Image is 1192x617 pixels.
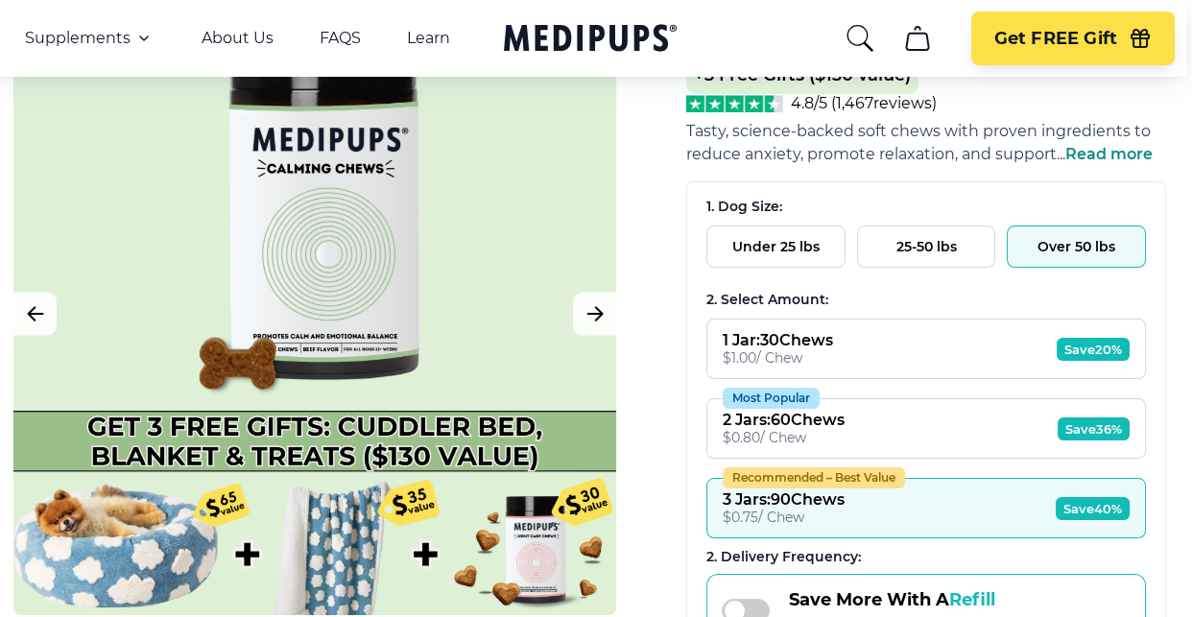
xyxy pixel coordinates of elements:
span: 2 . Delivery Frequency: [706,548,861,565]
div: $ 1.00 / Chew [723,349,833,367]
span: Save 20% [1057,338,1130,361]
button: Supplements [25,27,155,50]
a: Learn [407,29,450,48]
span: ... [1057,145,1153,163]
span: Read more [1065,145,1153,163]
div: Most Popular [723,388,820,409]
span: Save 40% [1056,497,1130,520]
button: Previous Image [13,292,57,335]
div: $ 0.75 / Chew [723,509,845,526]
a: Medipups [504,20,677,59]
div: 2. Select Amount: [706,291,1146,309]
span: Tasty, science-backed soft chews with proven ingredients to [686,122,1151,140]
img: Stars - 4.8 [686,95,783,112]
span: Save More With A [789,589,995,610]
span: Get FREE Gift [994,28,1117,50]
span: Supplements [25,29,131,48]
span: reduce anxiety, promote relaxation, and support [686,145,1057,163]
button: 25-50 lbs [857,225,996,268]
button: Most Popular2 Jars:60Chews$0.80/ ChewSave36% [706,398,1146,459]
button: Next Image [573,292,616,335]
button: Recommended – Best Value3 Jars:90Chews$0.75/ ChewSave40% [706,478,1146,538]
a: FAQS [320,29,361,48]
span: Refill [949,589,995,610]
a: About Us [202,29,274,48]
div: Recommended – Best Value [723,467,905,488]
button: Get FREE Gift [971,12,1175,65]
button: 1 Jar:30Chews$1.00/ ChewSave20% [706,319,1146,379]
div: 2 Jars : 60 Chews [723,411,845,429]
div: 3 Jars : 90 Chews [723,490,845,509]
button: search [845,23,875,54]
div: 1. Dog Size: [706,198,1146,216]
span: Save 36% [1058,417,1130,440]
button: Under 25 lbs [706,225,846,268]
div: 1 Jar : 30 Chews [723,331,833,349]
span: 4.8/5 ( 1,467 reviews) [791,94,937,112]
button: Over 50 lbs [1007,225,1146,268]
button: cart [894,15,941,61]
div: $ 0.80 / Chew [723,429,845,446]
